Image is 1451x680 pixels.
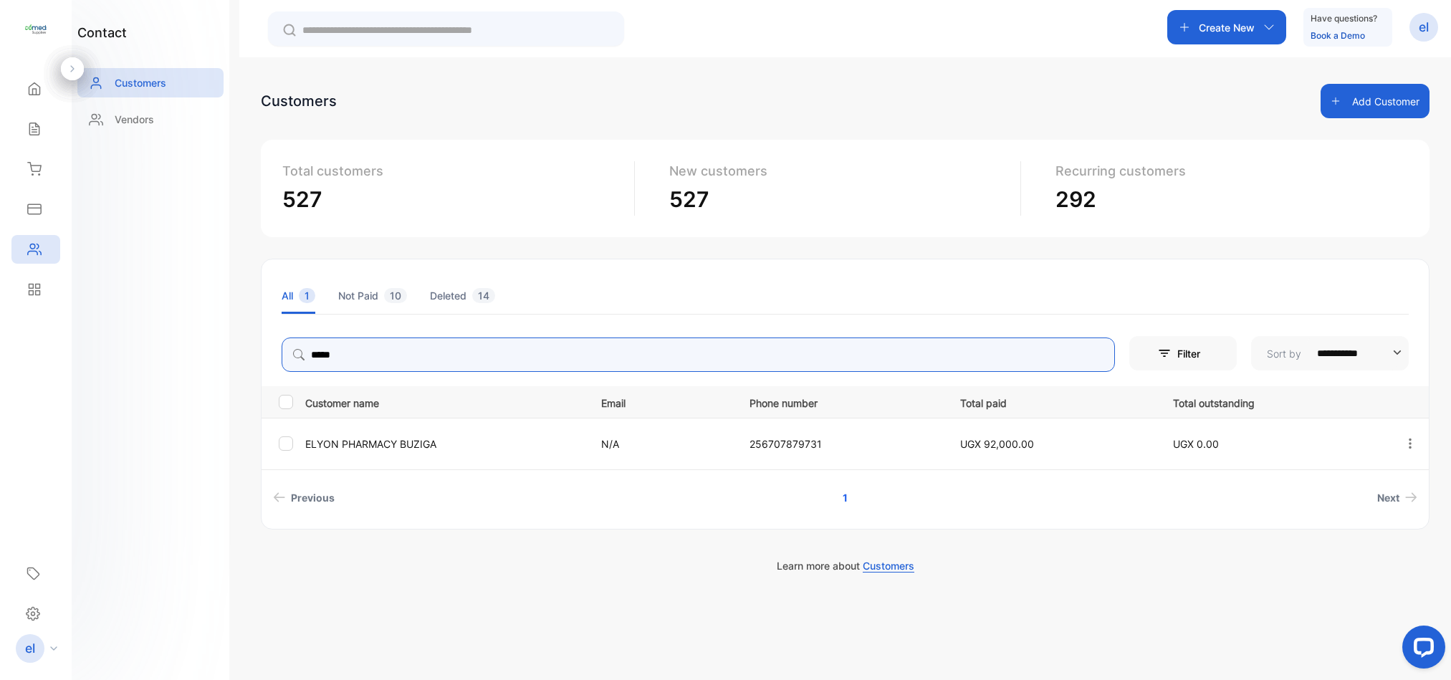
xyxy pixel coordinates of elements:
a: Vendors [77,105,224,134]
button: Sort by [1251,336,1409,370]
iframe: LiveChat chat widget [1391,620,1451,680]
ul: Pagination [262,484,1429,511]
p: 527 [282,183,623,216]
p: N/A [601,436,720,451]
li: All [282,277,315,314]
p: Have questions? [1311,11,1377,26]
a: Book a Demo [1311,30,1365,41]
span: 10 [384,288,407,303]
li: Not Paid [338,277,407,314]
p: Learn more about [261,558,1430,573]
button: el [1409,10,1438,44]
button: Create New [1167,10,1286,44]
li: Deleted [430,277,495,314]
a: Customers [77,68,224,97]
p: Email [601,393,720,411]
p: el [1419,18,1429,37]
p: Total paid [960,393,1144,411]
p: Customers [115,75,166,90]
span: Next [1377,490,1399,505]
p: ELYON PHARMACY BUZIGA [305,436,583,451]
span: Previous [291,490,335,505]
span: 14 [472,288,495,303]
img: logo [25,19,47,40]
p: 527 [669,183,1010,216]
p: el [25,639,35,658]
span: Customers [863,560,914,573]
p: Total outstanding [1173,393,1374,411]
span: 1 [299,288,315,303]
p: Recurring customers [1055,161,1397,181]
a: Next page [1371,484,1423,511]
p: Customer name [305,393,583,411]
div: Customers [261,90,337,112]
p: 256707879731 [750,436,931,451]
p: New customers [669,161,1010,181]
span: UGX 0.00 [1173,438,1219,450]
a: Previous page [267,484,340,511]
p: Total customers [282,161,623,181]
p: Phone number [750,393,931,411]
span: UGX 92,000.00 [960,438,1034,450]
p: Sort by [1267,346,1301,361]
p: Create New [1199,20,1255,35]
p: 292 [1055,183,1397,216]
button: Add Customer [1321,84,1430,118]
p: Vendors [115,112,154,127]
h1: contact [77,23,127,42]
a: Page 1 is your current page [825,484,865,511]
